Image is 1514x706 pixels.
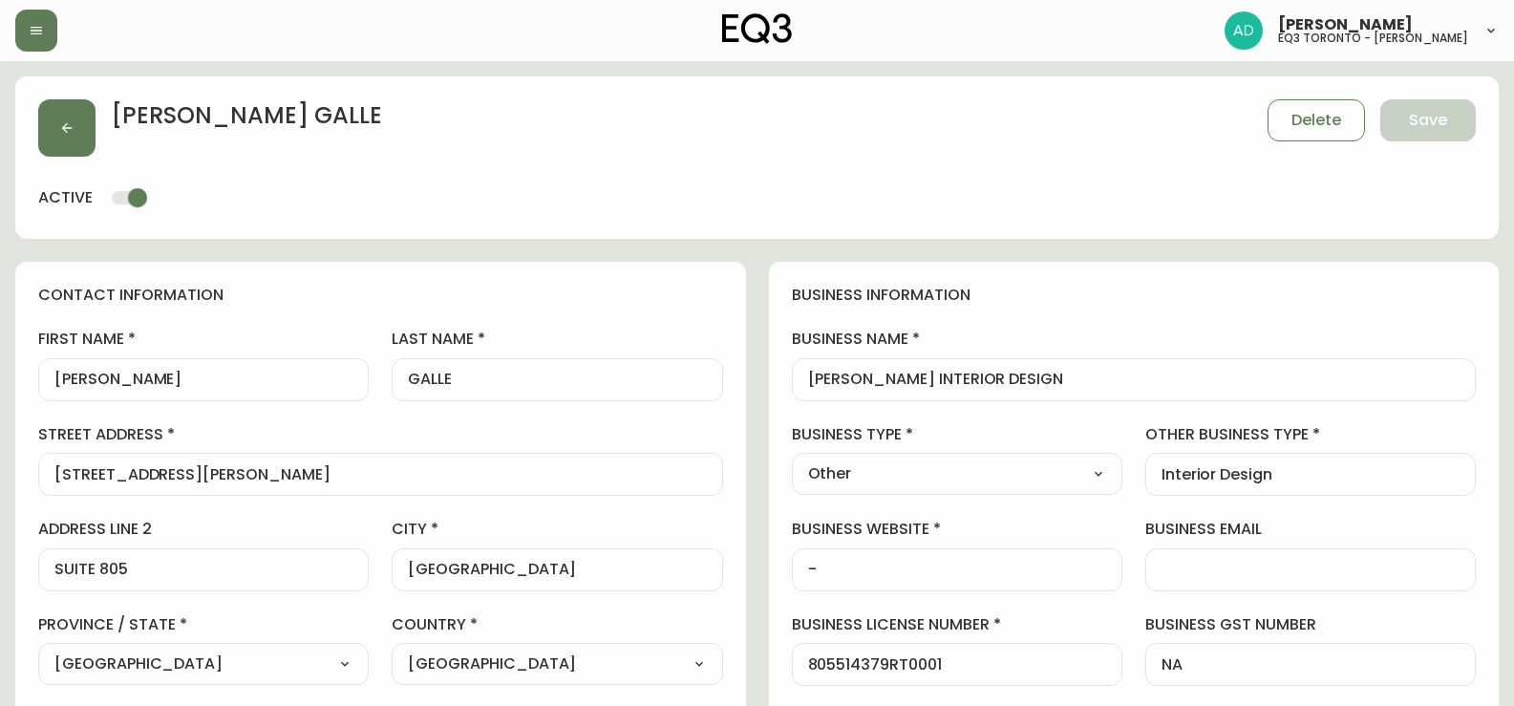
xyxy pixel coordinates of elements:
[38,614,369,635] label: province / state
[1145,424,1476,445] label: other business type
[38,329,369,350] label: first name
[38,424,723,445] label: street address
[392,519,722,540] label: city
[1145,519,1476,540] label: business email
[38,187,93,208] h4: active
[392,614,722,635] label: country
[38,285,723,306] h4: contact information
[792,424,1122,445] label: business type
[1145,614,1476,635] label: business gst number
[392,329,722,350] label: last name
[792,329,1477,350] label: business name
[792,285,1477,306] h4: business information
[1225,11,1263,50] img: 5042b7eed22bbf7d2bc86013784b9872
[722,13,793,44] img: logo
[1291,110,1341,131] span: Delete
[1268,99,1365,141] button: Delete
[111,99,382,141] h2: [PERSON_NAME] GALLE
[1278,17,1413,32] span: [PERSON_NAME]
[792,519,1122,540] label: business website
[38,519,369,540] label: address line 2
[792,614,1122,635] label: business license number
[808,561,1106,579] input: https://www.designshop.com
[1278,32,1468,44] h5: eq3 toronto - [PERSON_NAME]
